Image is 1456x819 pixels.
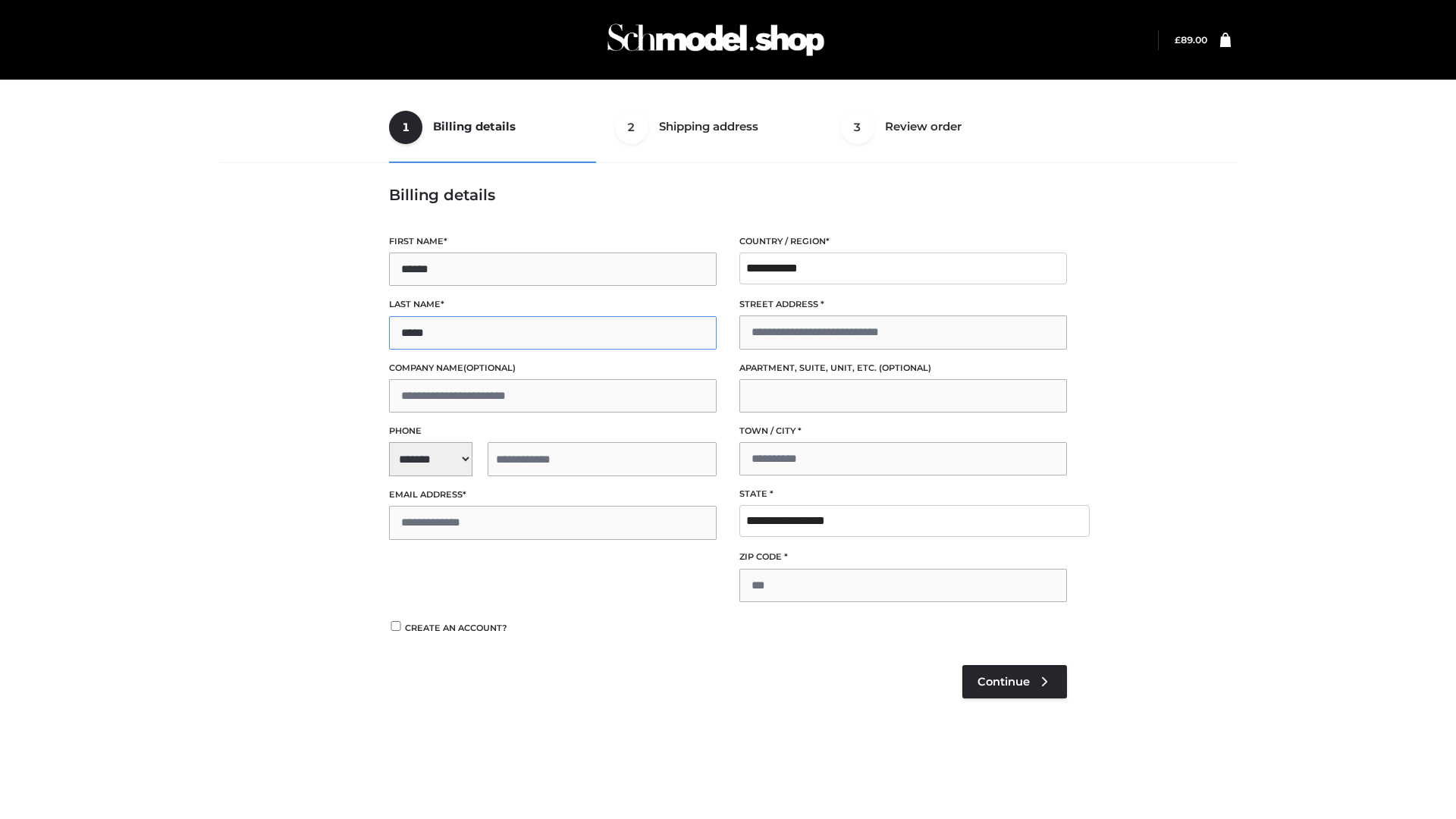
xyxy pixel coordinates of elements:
label: Email address [389,488,717,502]
span: (optional) [463,362,516,373]
label: State [739,487,1067,501]
span: Create an account? [405,623,507,633]
label: First name [389,234,717,249]
span: (optional) [879,362,931,373]
a: £89.00 [1175,34,1207,45]
label: Street address [739,297,1067,312]
a: Continue [962,665,1067,698]
label: Last name [389,297,717,312]
label: Country / Region [739,234,1067,249]
img: Schmodel Admin 964 [602,10,830,70]
label: Phone [389,424,717,438]
label: Apartment, suite, unit, etc. [739,361,1067,375]
label: Company name [389,361,717,375]
h3: Billing details [389,186,1067,204]
label: Town / City [739,424,1067,438]
span: £ [1175,34,1181,45]
span: Continue [977,675,1030,689]
label: ZIP Code [739,550,1067,564]
bdi: 89.00 [1175,34,1207,45]
input: Create an account? [389,621,403,631]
